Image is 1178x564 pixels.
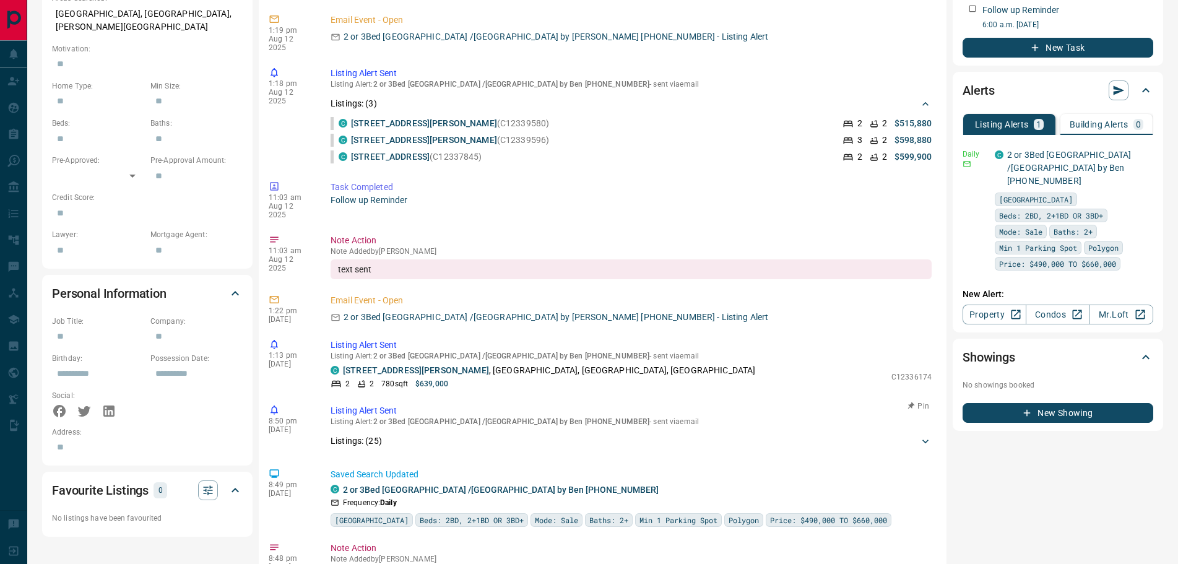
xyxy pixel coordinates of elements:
p: [DATE] [269,425,312,434]
span: Baths: 2+ [589,514,628,526]
p: Frequency: [343,497,397,508]
p: Task Completed [331,181,932,194]
p: 0 [1136,120,1141,129]
p: Note Action [331,234,932,247]
p: Credit Score: [52,192,243,203]
p: Lawyer: [52,229,144,240]
p: Listing Alerts [975,120,1029,129]
p: 2 [882,134,887,147]
h2: Favourite Listings [52,480,149,500]
strong: Daily [380,498,397,507]
p: 1 [1036,120,1041,129]
span: Mode: Sale [535,514,578,526]
p: 2 or 3Bed [GEOGRAPHIC_DATA] /[GEOGRAPHIC_DATA] by [PERSON_NAME] [PHONE_NUMBER] - Listing Alert [344,30,768,43]
p: Email Event - Open [331,14,932,27]
p: $598,880 [894,134,932,147]
button: Pin [901,401,937,412]
p: 0 [157,484,163,497]
p: Min Size: [150,80,243,92]
p: Email Event - Open [331,294,932,307]
span: 2 or 3Bed [GEOGRAPHIC_DATA] /[GEOGRAPHIC_DATA] by Ben [PHONE_NUMBER] [373,352,650,360]
p: , [GEOGRAPHIC_DATA], [GEOGRAPHIC_DATA], [GEOGRAPHIC_DATA] [343,364,755,377]
div: condos.ca [331,485,339,493]
p: Mortgage Agent: [150,229,243,240]
p: Pre-Approval Amount: [150,155,243,166]
a: [STREET_ADDRESS][PERSON_NAME] [351,118,497,128]
p: 2 or 3Bed [GEOGRAPHIC_DATA] /[GEOGRAPHIC_DATA] by [PERSON_NAME] [PHONE_NUMBER] - Listing Alert [344,311,768,324]
a: [STREET_ADDRESS] [351,152,430,162]
p: Building Alerts [1070,120,1128,129]
h2: Personal Information [52,284,167,303]
p: [DATE] [269,360,312,368]
p: Listings: ( 3 ) [331,97,377,110]
p: 3 [857,134,862,147]
p: $639,000 [415,378,448,389]
p: Social: [52,390,144,401]
p: 1:22 pm [269,306,312,315]
p: Pre-Approved: [52,155,144,166]
p: Job Title: [52,316,144,327]
p: Company: [150,316,243,327]
span: Mode: Sale [999,225,1042,238]
div: Alerts [963,76,1153,105]
span: Price: $490,000 TO $660,000 [999,258,1116,270]
p: Listing Alert Sent [331,404,932,417]
div: text sent [331,259,932,279]
div: condos.ca [331,366,339,375]
p: [DATE] [269,489,312,498]
div: condos.ca [339,136,347,144]
div: Listings: (3) [331,92,932,115]
p: 2 [370,378,374,389]
p: Beds: [52,118,144,129]
div: Personal Information [52,279,243,308]
p: 780 sqft [381,378,408,389]
p: New Alert: [963,288,1153,301]
p: 2 [345,378,350,389]
p: Listing Alert : - sent via email [331,80,932,89]
p: Motivation: [52,43,243,54]
p: Listing Alert : - sent via email [331,352,932,360]
p: Address: [52,427,243,438]
div: condos.ca [995,150,1003,159]
span: [GEOGRAPHIC_DATA] [999,193,1073,206]
p: 11:03 am [269,246,312,255]
a: Property [963,305,1026,324]
p: 8:48 pm [269,554,312,563]
span: Polygon [729,514,759,526]
svg: Email [963,160,971,168]
p: 2 [882,117,887,130]
p: 2 [857,150,862,163]
p: 11:03 am [269,193,312,202]
p: Note Added by [PERSON_NAME] [331,555,932,563]
p: Listing Alert : - sent via email [331,417,932,426]
p: Follow up Reminder [331,194,932,207]
p: 1:18 pm [269,79,312,88]
p: $515,880 [894,117,932,130]
p: Daily [963,149,987,160]
p: Aug 12 2025 [269,202,312,219]
p: Aug 12 2025 [269,35,312,52]
span: Beds: 2BD, 2+1BD OR 3BD+ [999,209,1103,222]
span: Price: $490,000 TO $660,000 [770,514,887,526]
h2: Showings [963,347,1015,367]
p: 8:50 pm [269,417,312,425]
p: Saved Search Updated [331,468,932,481]
span: Baths: 2+ [1054,225,1093,238]
span: 2 or 3Bed [GEOGRAPHIC_DATA] /[GEOGRAPHIC_DATA] by Ben [PHONE_NUMBER] [373,80,650,89]
p: Follow up Reminder [982,4,1059,17]
span: Min 1 Parking Spot [639,514,717,526]
p: (C12337845) [351,150,482,163]
h2: Alerts [963,80,995,100]
p: C12336174 [891,371,932,383]
a: Mr.Loft [1089,305,1153,324]
div: Showings [963,342,1153,372]
p: Baths: [150,118,243,129]
p: Note Added by [PERSON_NAME] [331,247,932,256]
p: Listing Alert Sent [331,339,932,352]
div: Listings: (25) [331,430,932,453]
p: 1:13 pm [269,351,312,360]
p: 1:19 pm [269,26,312,35]
p: (C12339580) [351,117,549,130]
span: [GEOGRAPHIC_DATA] [335,514,409,526]
span: Min 1 Parking Spot [999,241,1077,254]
